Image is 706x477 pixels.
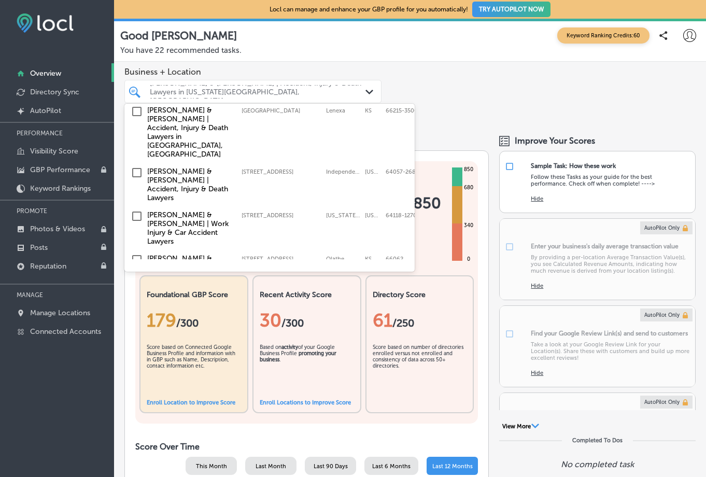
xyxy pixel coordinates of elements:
[432,463,473,470] span: Last 12 Months
[531,162,616,170] div: Sample Task: How these work
[176,317,199,329] span: / 300
[281,344,298,350] b: activity
[17,13,74,33] img: fda3e92497d09a02dc62c9cd864e3231.png
[326,107,360,114] label: Lenexa
[531,283,543,289] button: Hide
[462,221,475,230] div: 340
[135,442,478,452] h2: Score Over Time
[260,290,354,299] h2: Recent Activity Score
[499,423,542,432] button: View More
[260,310,354,331] div: 30
[120,29,237,42] p: Good [PERSON_NAME]
[147,344,241,396] div: Score based on Connected Google Business Profile and information with in GBP such as Name, Descri...
[531,195,543,202] button: Hide
[531,370,543,376] button: Hide
[30,69,61,78] p: Overview
[386,169,418,175] label: 64057-2681
[30,225,85,233] p: Photos & Videos
[30,327,101,336] p: Connected Accounts
[365,107,380,114] label: KS
[326,212,360,219] label: Kansas City
[196,463,227,470] span: This Month
[561,459,634,469] p: No completed task
[326,256,360,262] label: Olathe
[147,167,231,202] label: EDELMAN & THOMPSON | Accident, Injury & Death Lawyers
[407,194,441,213] span: / 850
[392,317,414,329] span: /250
[365,169,380,175] label: Missouri
[557,27,649,44] span: Keyword Ranking Credits: 60
[150,78,366,105] div: [PERSON_NAME] & [PERSON_NAME] | Accident, Injury & Death Lawyers in [US_STATE][GEOGRAPHIC_DATA], ...
[30,147,78,156] p: Visibility Score
[386,107,418,114] label: 66215-3500
[124,67,382,77] span: Business + Location
[462,184,475,192] div: 680
[30,184,91,193] p: Keyword Rankings
[372,463,411,470] span: Last 6 Months
[260,350,336,363] b: promoting your business
[373,344,467,396] div: Score based on number of directories enrolled versus not enrolled and consistency of data across ...
[120,46,700,55] p: You have 22 recommended tasks.
[147,399,235,406] a: Enroll Location to Improve Score
[472,2,550,17] button: TRY AUTOPILOT NOW
[462,165,475,174] div: 850
[242,212,321,219] label: 8320 North Oak Trafficway #210
[242,107,321,114] label: 8700 Monrovia; Suite 310
[147,254,231,307] label: EDELMAN & THOMPSON | Accident, Injury & Death Lawyers in Olathe, KS
[365,212,380,219] label: Missouri
[465,255,472,263] div: 0
[281,317,304,329] span: /300
[531,174,690,187] p: Follow these Tasks as your guide for the best performance. Check off when complete! ---->
[572,437,623,444] div: Completed To Dos
[260,344,354,396] div: Based on of your Google Business Profile .
[30,165,90,174] p: GBP Performance
[30,243,48,252] p: Posts
[260,399,351,406] a: Enroll Locations to Improve Score
[30,308,90,317] p: Manage Locations
[147,290,241,299] h2: Foundational GBP Score
[242,256,321,262] label: 15095 W. 116th Street
[373,290,467,299] h2: Directory Score
[147,106,231,159] label: EDELMAN & THOMPSON | Accident, Injury & Death Lawyers in Lenexa, KS
[326,169,360,175] label: Independence
[386,212,417,219] label: 64118-1270
[147,310,241,331] div: 179
[30,88,79,96] p: Directory Sync
[147,211,231,246] label: EDELMAN & THOMPSON | Work Injury & Car Accident Lawyers
[314,463,348,470] span: Last 90 Days
[365,256,380,262] label: KS
[373,310,467,331] div: 61
[30,106,61,115] p: AutoPilot
[30,262,66,271] p: Reputation
[242,169,321,175] label: 3720 Arrowhead Avenue #102
[515,136,595,146] span: Improve Your Scores
[256,463,286,470] span: Last Month
[386,256,403,262] label: 66062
